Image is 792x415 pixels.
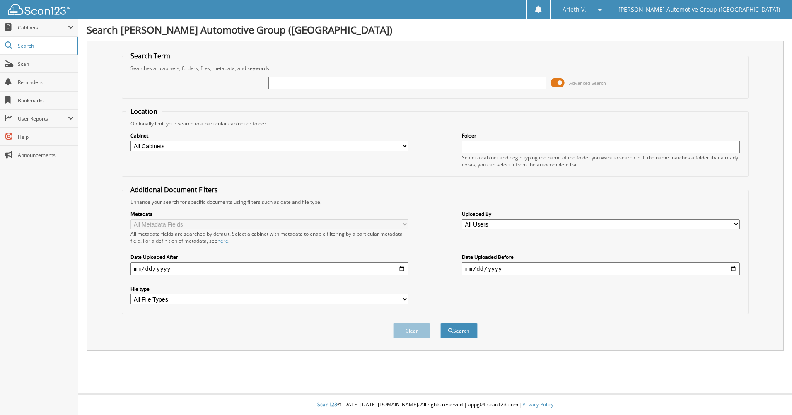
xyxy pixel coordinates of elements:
label: File type [130,285,408,292]
span: Announcements [18,152,74,159]
div: Select a cabinet and begin typing the name of the folder you want to search in. If the name match... [462,154,740,168]
legend: Search Term [126,51,174,60]
span: Advanced Search [569,80,606,86]
span: Scan123 [317,401,337,408]
span: Search [18,42,72,49]
span: User Reports [18,115,68,122]
label: Folder [462,132,740,139]
span: Reminders [18,79,74,86]
span: Cabinets [18,24,68,31]
h1: Search [PERSON_NAME] Automotive Group ([GEOGRAPHIC_DATA]) [87,23,784,36]
input: end [462,262,740,275]
div: Searches all cabinets, folders, files, metadata, and keywords [126,65,744,72]
span: Bookmarks [18,97,74,104]
div: Optionally limit your search to a particular cabinet or folder [126,120,744,127]
legend: Location [126,107,162,116]
span: Help [18,133,74,140]
div: Enhance your search for specific documents using filters such as date and file type. [126,198,744,205]
label: Uploaded By [462,210,740,217]
span: Scan [18,60,74,68]
legend: Additional Document Filters [126,185,222,194]
button: Clear [393,323,430,338]
button: Search [440,323,478,338]
a: here [217,237,228,244]
div: © [DATE]-[DATE] [DOMAIN_NAME]. All rights reserved | appg04-scan123-com | [78,395,792,415]
img: scan123-logo-white.svg [8,4,70,15]
span: Arleth V. [563,7,586,12]
span: [PERSON_NAME] Automotive Group ([GEOGRAPHIC_DATA]) [618,7,780,12]
label: Date Uploaded After [130,253,408,261]
div: All metadata fields are searched by default. Select a cabinet with metadata to enable filtering b... [130,230,408,244]
label: Cabinet [130,132,408,139]
a: Privacy Policy [522,401,553,408]
label: Date Uploaded Before [462,253,740,261]
input: start [130,262,408,275]
label: Metadata [130,210,408,217]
